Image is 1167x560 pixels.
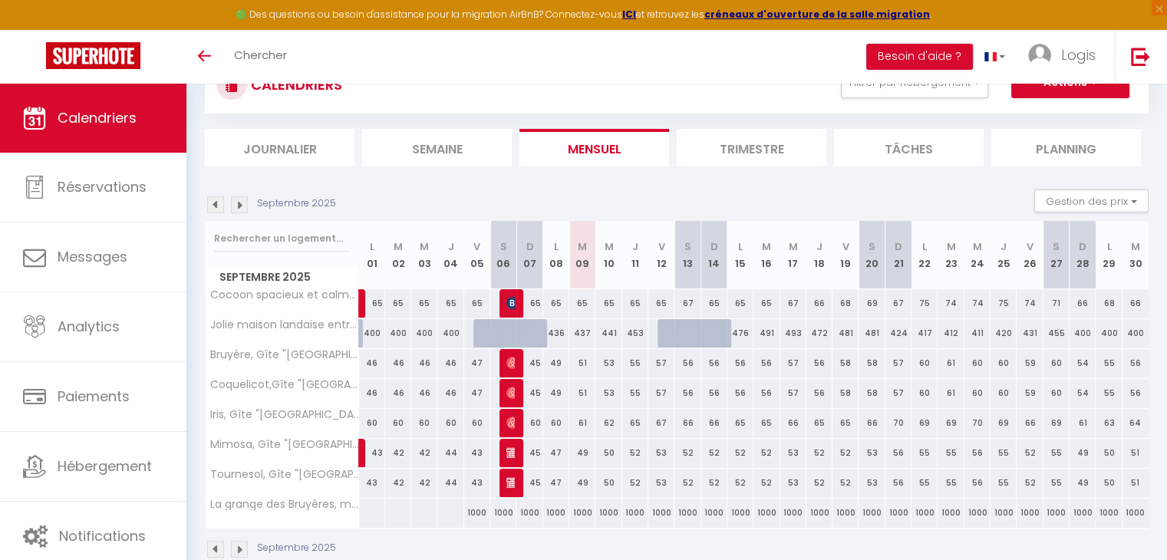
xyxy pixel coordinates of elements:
abbr: M [394,239,403,254]
div: 51 [1122,439,1149,467]
div: 56 [753,379,780,407]
div: 55 [1096,349,1122,377]
span: Messages [58,247,127,266]
div: 50 [595,469,621,497]
div: 65 [622,289,648,318]
div: 60 [991,349,1017,377]
div: 51 [569,379,595,407]
div: 46 [385,349,411,377]
th: 20 [859,221,885,289]
span: Tournesol, Gîte "[GEOGRAPHIC_DATA]"Wifi+Pking [208,469,361,480]
div: 55 [1043,469,1070,497]
div: 63 [1096,409,1122,437]
th: 23 [938,221,964,289]
div: 52 [727,439,753,467]
a: ... Logis [1017,30,1115,84]
div: 44 [437,439,463,467]
button: Besoin d'aide ? [866,44,973,70]
div: 44 [437,469,463,497]
div: 65 [385,289,411,318]
div: 60 [991,379,1017,407]
div: 400 [359,319,385,348]
div: 53 [780,439,806,467]
div: 57 [648,349,674,377]
th: 13 [674,221,701,289]
div: 66 [780,409,806,437]
div: 46 [411,379,437,407]
div: 45 [516,349,542,377]
th: 12 [648,221,674,289]
div: 52 [622,439,648,467]
div: 49 [569,439,595,467]
div: 46 [411,349,437,377]
div: 50 [1096,439,1122,467]
abbr: D [710,239,718,254]
div: 52 [1017,469,1043,497]
div: 66 [674,409,701,437]
th: 14 [701,221,727,289]
abbr: V [473,239,480,254]
abbr: D [526,239,534,254]
span: Iris, Gîte "[GEOGRAPHIC_DATA]" Wifi+Parking [208,409,361,420]
div: 57 [780,379,806,407]
div: 53 [780,469,806,497]
div: 65 [437,289,463,318]
div: 49 [1070,439,1096,467]
div: 45 [516,379,542,407]
div: 56 [701,379,727,407]
abbr: V [842,239,849,254]
div: 453 [622,319,648,348]
div: 65 [569,289,595,318]
div: 75 [991,289,1017,318]
div: 60 [385,409,411,437]
abbr: V [658,239,665,254]
div: 43 [464,439,490,467]
abbr: M [578,239,587,254]
div: 60 [912,349,938,377]
span: Jolie maison landaise entre lac & ocean [208,319,361,331]
div: 400 [411,319,437,348]
div: 55 [912,469,938,497]
abbr: J [448,239,454,254]
div: 66 [701,409,727,437]
div: 61 [938,349,964,377]
div: 493 [780,319,806,348]
div: 476 [727,319,753,348]
div: 60 [1043,349,1070,377]
div: 60 [359,409,385,437]
div: 400 [1096,319,1122,348]
strong: créneaux d'ouverture de la salle migration [704,8,930,21]
div: 60 [411,409,437,437]
div: 42 [385,469,411,497]
span: Notifications [59,526,146,545]
div: 62 [595,409,621,437]
div: 67 [780,289,806,318]
div: 69 [1043,409,1070,437]
div: 52 [727,469,753,497]
div: 50 [595,439,621,467]
div: 75 [912,289,938,318]
div: 61 [569,409,595,437]
li: Semaine [362,129,512,166]
div: 481 [832,319,859,348]
div: 65 [595,289,621,318]
abbr: M [947,239,956,254]
div: 53 [648,439,674,467]
abbr: L [738,239,743,254]
div: 400 [1122,319,1149,348]
div: 53 [859,439,885,467]
div: 65 [622,409,648,437]
abbr: L [370,239,374,254]
span: [PERSON_NAME] [506,288,515,318]
strong: ICI [622,8,636,21]
span: Coquelicot,Gîte "[GEOGRAPHIC_DATA]"Wifi+Pking [208,379,361,390]
div: 52 [753,469,780,497]
div: 431 [1017,319,1043,348]
div: 58 [832,349,859,377]
th: 19 [832,221,859,289]
div: 46 [437,349,463,377]
div: 424 [885,319,912,348]
th: 11 [622,221,648,289]
div: 55 [622,379,648,407]
th: 18 [806,221,832,289]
